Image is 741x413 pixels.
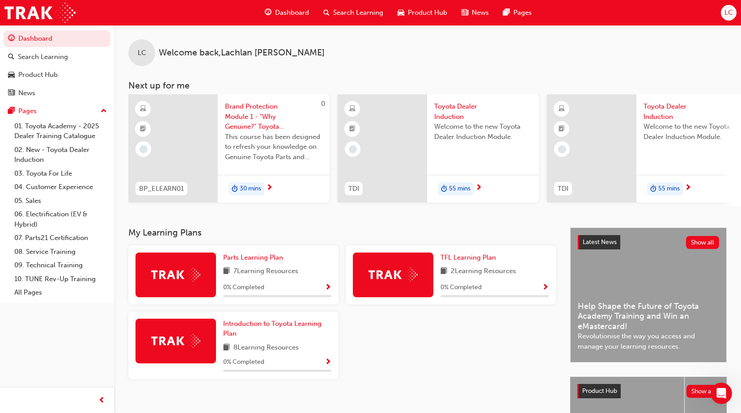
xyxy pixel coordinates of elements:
[449,184,470,194] span: 55 mins
[578,331,719,351] span: Revolutionise the way you access and manage your learning resources.
[11,245,110,259] a: 08. Service Training
[4,85,110,101] a: News
[349,145,357,153] span: learningRecordVerb_NONE-icon
[513,8,532,18] span: Pages
[225,101,322,132] span: Brand Protection Module 1 - "Why Genuine?" Toyota Genuine Parts and Accessories
[223,253,283,261] span: Parts Learning Plan
[18,70,58,80] div: Product Hub
[338,94,539,202] a: TDIToyota Dealer InductionWelcome to the new Toyota Dealer Induction Module.duration-icon55 mins
[101,105,107,117] span: up-icon
[11,143,110,167] a: 02. New - Toyota Dealer Induction
[434,122,532,142] span: Welcome to the new Toyota Dealer Induction Module.
[18,88,35,98] div: News
[472,8,489,18] span: News
[325,284,331,292] span: Show Progress
[8,71,15,79] span: car-icon
[138,48,146,58] span: LC
[408,8,447,18] span: Product Hub
[232,183,238,195] span: duration-icon
[724,8,733,18] span: LC
[454,4,496,22] a: news-iconNews
[325,357,331,368] button: Show Progress
[240,184,261,194] span: 30 mins
[440,266,447,277] span: book-icon
[578,301,719,332] span: Help Shape the Future of Toyota Academy Training and Win an eMastercard!
[223,320,322,338] span: Introduction to Toyota Learning Plan
[233,266,298,277] span: 7 Learning Resources
[559,123,565,135] span: booktick-icon
[11,231,110,245] a: 07. Parts21 Certification
[542,284,549,292] span: Show Progress
[4,29,110,103] button: DashboardSearch LearningProduct HubNews
[18,106,37,116] div: Pages
[462,7,468,18] span: news-icon
[98,395,105,406] span: prev-icon
[578,235,719,249] a: Latest NewsShow all
[685,184,691,192] span: next-icon
[11,286,110,299] a: All Pages
[18,52,68,62] div: Search Learning
[11,167,110,181] a: 03. Toyota For Life
[4,49,110,65] a: Search Learning
[440,253,496,261] span: TFL Learning Plan
[325,282,331,293] button: Show Progress
[398,7,404,18] span: car-icon
[8,35,15,43] span: guage-icon
[558,145,566,153] span: learningRecordVerb_NONE-icon
[265,7,271,18] span: guage-icon
[577,384,720,398] a: Product HubShow all
[325,358,331,367] span: Show Progress
[570,228,727,362] a: Latest NewsShow allHelp Shape the Future of Toyota Academy Training and Win an eMastercard!Revolu...
[686,236,720,249] button: Show all
[223,357,264,367] span: 0 % Completed
[650,183,656,195] span: duration-icon
[114,80,741,91] h3: Next up for me
[258,4,316,22] a: guage-iconDashboard
[11,194,110,208] a: 05. Sales
[8,53,14,61] span: search-icon
[349,123,356,135] span: booktick-icon
[583,238,617,246] span: Latest News
[4,30,110,47] a: Dashboard
[441,183,447,195] span: duration-icon
[4,3,76,23] a: Trak
[721,5,737,21] button: LC
[321,100,325,108] span: 0
[223,342,230,354] span: book-icon
[4,103,110,119] button: Pages
[8,107,15,115] span: pages-icon
[658,184,680,194] span: 55 mins
[11,258,110,272] a: 09. Technical Training
[440,253,500,263] a: TFL Learning Plan
[275,8,309,18] span: Dashboard
[266,184,273,192] span: next-icon
[558,184,568,194] span: TDI
[496,4,539,22] a: pages-iconPages
[8,89,15,97] span: news-icon
[128,94,330,202] a: 0BP_ELEARN01Brand Protection Module 1 - "Why Genuine?" Toyota Genuine Parts and AccessoriesThis c...
[644,122,741,142] span: Welcome to the new Toyota Dealer Induction Module.
[11,180,110,194] a: 04. Customer Experience
[686,385,720,398] button: Show all
[151,268,200,282] img: Trak
[159,48,325,58] span: Welcome back , Lachlan [PERSON_NAME]
[503,7,510,18] span: pages-icon
[223,253,287,263] a: Parts Learning Plan
[542,282,549,293] button: Show Progress
[349,103,356,115] span: learningResourceType_ELEARNING-icon
[559,103,565,115] span: learningResourceType_ELEARNING-icon
[140,103,146,115] span: learningResourceType_ELEARNING-icon
[368,268,418,282] img: Trak
[225,132,322,162] span: This course has been designed to refresh your knowledge on Genuine Toyota Parts and Accessories s...
[711,383,732,404] iframe: Intercom live chat
[223,282,264,293] span: 0 % Completed
[4,67,110,83] a: Product Hub
[140,145,148,153] span: learningRecordVerb_NONE-icon
[151,334,200,348] img: Trak
[390,4,454,22] a: car-iconProduct Hub
[323,7,330,18] span: search-icon
[475,184,482,192] span: next-icon
[333,8,383,18] span: Search Learning
[223,266,230,277] span: book-icon
[451,266,516,277] span: 2 Learning Resources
